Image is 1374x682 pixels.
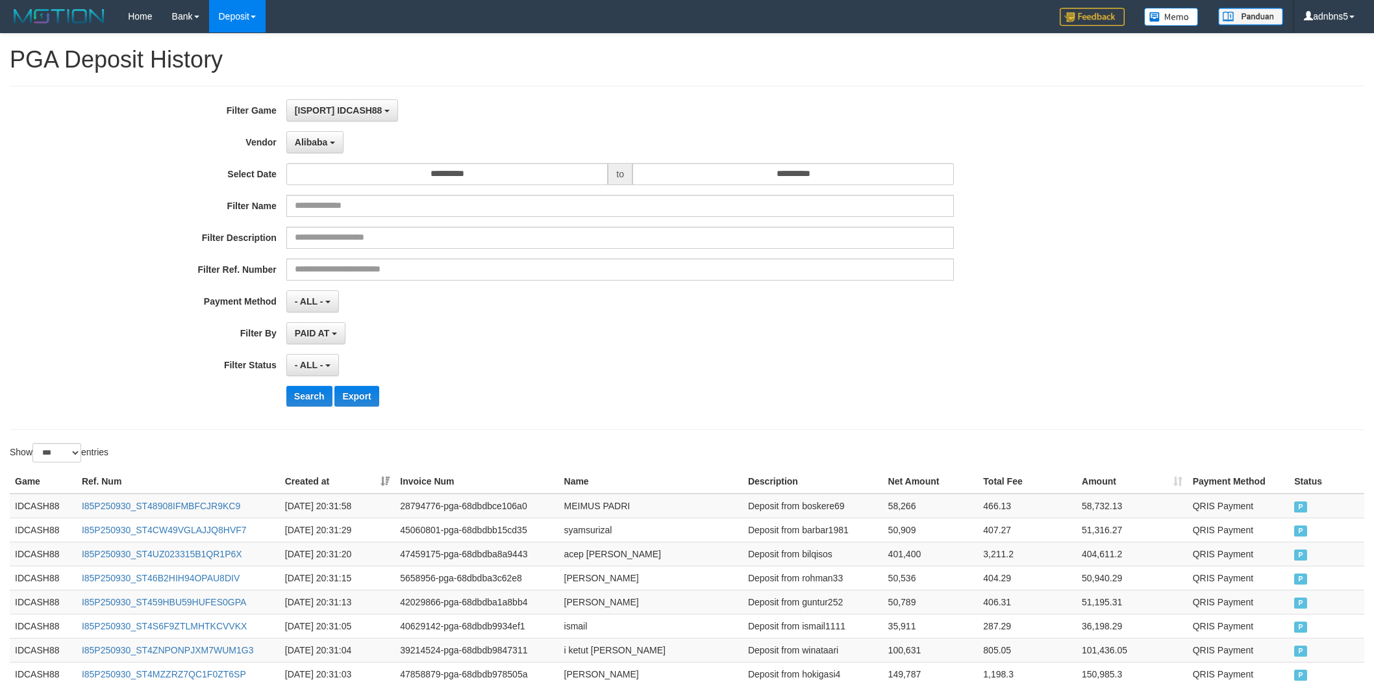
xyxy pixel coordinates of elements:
[82,669,246,679] a: I85P250930_ST4MZZRZ7QC1F0ZT6SP
[82,645,254,655] a: I85P250930_ST4ZNPONPJXM7WUM1G3
[1294,549,1307,561] span: PAID
[883,518,979,542] td: 50,909
[1294,622,1307,633] span: PAID
[286,354,339,376] button: - ALL -
[280,638,395,662] td: [DATE] 20:31:04
[32,443,81,462] select: Showentries
[395,638,558,662] td: 39214524-pga-68dbdb9847311
[280,518,395,542] td: [DATE] 20:31:29
[559,518,743,542] td: syamsurizal
[883,590,979,614] td: 50,789
[883,494,979,518] td: 58,266
[978,542,1077,566] td: 3,211.2
[1294,525,1307,537] span: PAID
[10,566,77,590] td: IDCASH88
[280,470,395,494] th: Created at: activate to sort column ascending
[1077,638,1188,662] td: 101,436.05
[978,518,1077,542] td: 407.27
[743,518,883,542] td: Deposit from barbar1981
[280,566,395,590] td: [DATE] 20:31:15
[1077,566,1188,590] td: 50,940.29
[10,518,77,542] td: IDCASH88
[743,638,883,662] td: Deposit from winataari
[10,542,77,566] td: IDCASH88
[395,542,558,566] td: 47459175-pga-68dbdba8a9443
[743,470,883,494] th: Description
[978,638,1077,662] td: 805.05
[1077,614,1188,638] td: 36,198.29
[1188,566,1290,590] td: QRIS Payment
[1060,8,1125,26] img: Feedback.jpg
[1188,494,1290,518] td: QRIS Payment
[1294,574,1307,585] span: PAID
[395,470,558,494] th: Invoice Num
[10,494,77,518] td: IDCASH88
[334,386,379,407] button: Export
[1188,518,1290,542] td: QRIS Payment
[559,638,743,662] td: i ketut [PERSON_NAME]
[1188,470,1290,494] th: Payment Method
[1289,470,1364,494] th: Status
[286,386,332,407] button: Search
[559,614,743,638] td: ismail
[559,590,743,614] td: [PERSON_NAME]
[608,163,632,185] span: to
[978,470,1077,494] th: Total Fee
[295,296,323,307] span: - ALL -
[978,614,1077,638] td: 287.29
[82,501,240,511] a: I85P250930_ST48908IFMBFCJR9KC9
[1188,638,1290,662] td: QRIS Payment
[1077,494,1188,518] td: 58,732.13
[883,566,979,590] td: 50,536
[559,494,743,518] td: MEIMUS PADRI
[1144,8,1199,26] img: Button%20Memo.svg
[395,590,558,614] td: 42029866-pga-68dbdba1a8bb4
[1188,542,1290,566] td: QRIS Payment
[883,542,979,566] td: 401,400
[280,590,395,614] td: [DATE] 20:31:13
[286,99,398,121] button: [ISPORT] IDCASH88
[10,470,77,494] th: Game
[82,573,240,583] a: I85P250930_ST46B2HIH94OPAU8DIV
[395,518,558,542] td: 45060801-pga-68dbdbb15cd35
[559,470,743,494] th: Name
[286,290,339,312] button: - ALL -
[286,322,345,344] button: PAID AT
[395,614,558,638] td: 40629142-pga-68dbdb9934ef1
[1077,470,1188,494] th: Amount: activate to sort column ascending
[82,621,247,631] a: I85P250930_ST4S6F9ZTLMHTKCVVKX
[743,566,883,590] td: Deposit from rohman33
[82,597,246,607] a: I85P250930_ST459HBU59HUFES0GPA
[1294,501,1307,512] span: PAID
[10,6,108,26] img: MOTION_logo.png
[280,542,395,566] td: [DATE] 20:31:20
[295,105,382,116] span: [ISPORT] IDCASH88
[743,494,883,518] td: Deposit from boskere69
[743,590,883,614] td: Deposit from guntur252
[286,131,343,153] button: Alibaba
[883,638,979,662] td: 100,631
[978,494,1077,518] td: 466.13
[395,566,558,590] td: 5658956-pga-68dbdba3c62e8
[10,590,77,614] td: IDCASH88
[978,590,1077,614] td: 406.31
[1188,614,1290,638] td: QRIS Payment
[883,614,979,638] td: 35,911
[295,137,328,147] span: Alibaba
[1077,542,1188,566] td: 404,611.2
[395,494,558,518] td: 28794776-pga-68dbdbce106a0
[295,360,323,370] span: - ALL -
[559,542,743,566] td: acep [PERSON_NAME]
[743,614,883,638] td: Deposit from ismail1111
[559,566,743,590] td: [PERSON_NAME]
[280,614,395,638] td: [DATE] 20:31:05
[82,549,242,559] a: I85P250930_ST4UZ023315B1QR1P6X
[77,470,280,494] th: Ref. Num
[10,443,108,462] label: Show entries
[1077,518,1188,542] td: 51,316.27
[1294,670,1307,681] span: PAID
[82,525,247,535] a: I85P250930_ST4CW49VGLAJJQ8HVF7
[1294,646,1307,657] span: PAID
[978,566,1077,590] td: 404.29
[295,328,329,338] span: PAID AT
